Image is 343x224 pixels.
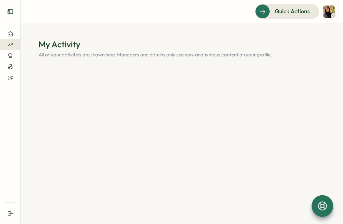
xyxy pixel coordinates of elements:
[275,7,310,15] span: Quick Actions
[39,51,325,58] p: All of your activities are shown here. Managers and admins only see non-anonymous content on your...
[323,5,335,18] img: Alessandra Guerrero Torreblanca
[4,5,17,18] button: Expand sidebar
[255,4,319,18] button: Quick Actions
[39,39,325,50] h1: My Activity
